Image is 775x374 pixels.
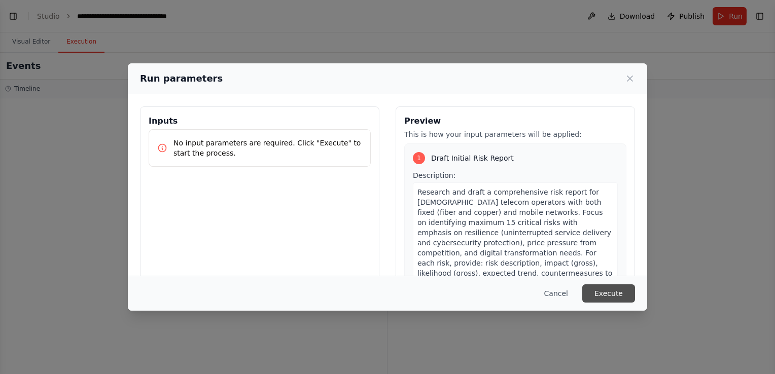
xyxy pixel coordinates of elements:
[149,115,371,127] h3: Inputs
[536,284,576,303] button: Cancel
[431,153,514,163] span: Draft Initial Risk Report
[413,152,425,164] div: 1
[582,284,635,303] button: Execute
[140,71,223,86] h2: Run parameters
[173,138,362,158] p: No input parameters are required. Click "Execute" to start the process.
[404,115,626,127] h3: Preview
[413,171,455,179] span: Description:
[404,129,626,139] p: This is how your input parameters will be applied:
[417,188,612,308] span: Research and draft a comprehensive risk report for [DEMOGRAPHIC_DATA] telecom operators with both...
